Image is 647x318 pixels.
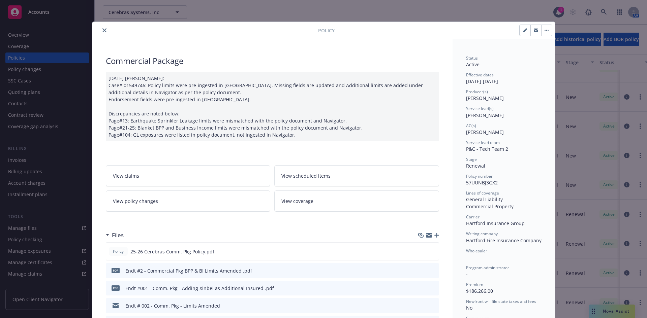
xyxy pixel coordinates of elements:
button: download file [420,285,425,292]
span: Policy [318,27,335,34]
span: Renewal [466,163,485,169]
span: Carrier [466,214,480,220]
button: download file [420,267,425,274]
span: Stage [466,156,477,162]
span: Active [466,61,480,68]
div: Endt #2 - Commercial Pkg BPP & BI Limits Amended .pdf [125,267,252,274]
span: Status [466,55,478,61]
span: Lines of coverage [466,190,499,196]
span: Policy number [466,173,493,179]
span: 25-26 Cerebras Comm. Pkg Policy.pdf [130,248,214,255]
span: [PERSON_NAME] [466,95,504,101]
a: View policy changes [106,190,271,212]
span: Service lead(s) [466,106,494,111]
div: Endt # 002 - Comm. Pkg - Limits Amended [125,302,220,309]
h3: Files [112,231,124,240]
span: Premium [466,282,483,287]
span: pdf [112,268,120,273]
span: Producer(s) [466,89,488,95]
button: preview file [430,285,436,292]
span: Hartford Insurance Group [466,220,525,226]
span: View coverage [281,198,313,205]
button: preview file [430,248,436,255]
div: Files [106,231,124,240]
span: $186,266.00 [466,288,493,294]
span: Program administrator [466,265,509,271]
span: [PERSON_NAME] [466,129,504,135]
button: download file [420,302,425,309]
button: close [100,26,109,34]
div: Commercial Package [106,55,439,67]
a: View claims [106,165,271,186]
span: View policy changes [113,198,158,205]
div: General Liability [466,196,542,203]
span: 57UUNBJ3GX2 [466,179,498,186]
span: [PERSON_NAME] [466,112,504,118]
div: Commercial Property [466,203,542,210]
div: [DATE] [PERSON_NAME]: Case# 01549746: Policy limits were pre-ingested in [GEOGRAPHIC_DATA]. Missi... [106,72,439,141]
span: - [466,254,468,260]
span: Hartford Fire Insurance Company [466,237,542,244]
div: [DATE] - [DATE] [466,72,542,85]
span: Service lead team [466,140,500,145]
a: View scheduled items [274,165,439,186]
span: Newfront will file state taxes and fees [466,298,536,304]
span: View claims [113,172,139,179]
span: pdf [112,285,120,290]
span: Policy [112,248,125,254]
div: Endt #001 - Comm. Pkg - Adding Xinbei as Additional Insured .pdf [125,285,274,292]
span: P&C - Tech Team 2 [466,146,508,152]
button: download file [419,248,425,255]
a: View coverage [274,190,439,212]
span: No [466,305,472,311]
span: Effective dates [466,72,494,78]
span: AC(s) [466,123,476,129]
span: Writing company [466,231,498,237]
span: - [466,271,468,277]
span: Wholesaler [466,248,487,254]
button: preview file [430,267,436,274]
button: preview file [430,302,436,309]
span: View scheduled items [281,172,331,179]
